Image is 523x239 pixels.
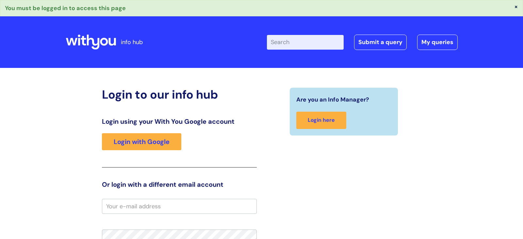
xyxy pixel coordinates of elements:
input: Your e-mail address [102,199,257,214]
a: Login here [296,112,346,129]
button: × [514,4,518,9]
h3: Login using your With You Google account [102,118,257,125]
h2: Login to our info hub [102,88,257,102]
h3: Or login with a different email account [102,181,257,188]
a: Login with Google [102,133,181,150]
a: Submit a query [354,35,407,50]
input: Search [267,35,344,49]
p: info hub [121,37,143,47]
span: Are you an Info Manager? [296,94,369,105]
a: My queries [417,35,458,50]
